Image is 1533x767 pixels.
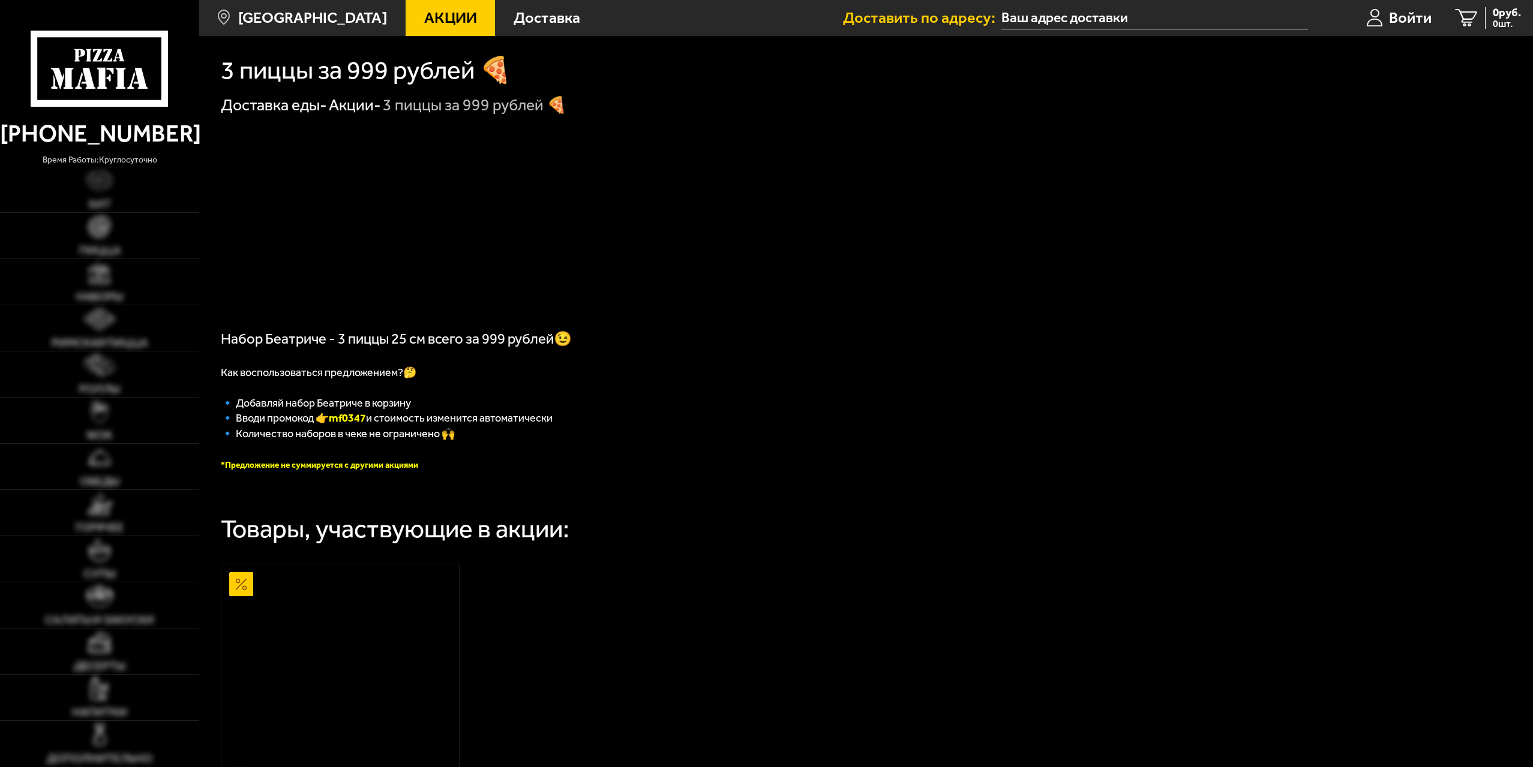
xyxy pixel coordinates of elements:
[221,95,327,115] a: Доставка еды-
[221,330,572,347] span: Набор Беатриче - 3 пиццы 25 см всего за 999 рублей😉
[514,10,580,26] span: Доставка
[52,337,148,348] span: Римская пицца
[88,198,111,210] span: Хит
[221,460,418,470] font: *Предложение не суммируется с другими акциями
[72,706,127,718] span: Напитки
[45,614,154,625] span: Салаты и закуски
[76,522,124,533] span: Горячее
[1389,10,1432,26] span: Войти
[86,429,113,441] span: WOK
[229,572,253,596] img: Акционный
[47,753,152,764] span: Дополнительно
[843,10,1001,26] span: Доставить по адресу:
[238,10,387,26] span: [GEOGRAPHIC_DATA]
[1493,7,1521,19] span: 0 руб.
[74,660,125,672] span: Десерты
[424,10,477,26] span: Акции
[1001,7,1308,29] input: Ваш адрес доставки
[79,383,120,395] span: Роллы
[76,291,123,302] span: Наборы
[329,95,381,115] a: Акции-
[221,427,455,440] span: 🔹 Количество наборов в чеке не ограничено 🙌
[329,411,366,425] b: mf0347
[221,58,511,83] h1: 3 пиццы за 999 рублей 🍕
[221,411,553,425] span: 🔹 Вводи промокод 👉 и стоимость изменится автоматически
[383,95,566,116] div: 3 пиццы за 999 рублей 🍕
[221,366,416,379] span: Как воспользоваться предложением?🤔
[221,516,569,542] div: Товары, участвующие в акции:
[80,476,119,487] span: Обеды
[79,245,121,256] span: Пицца
[1493,19,1521,29] span: 0 шт.
[83,568,116,579] span: Супы
[221,396,411,410] span: 🔹 Добавляй набор Беатриче в корзину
